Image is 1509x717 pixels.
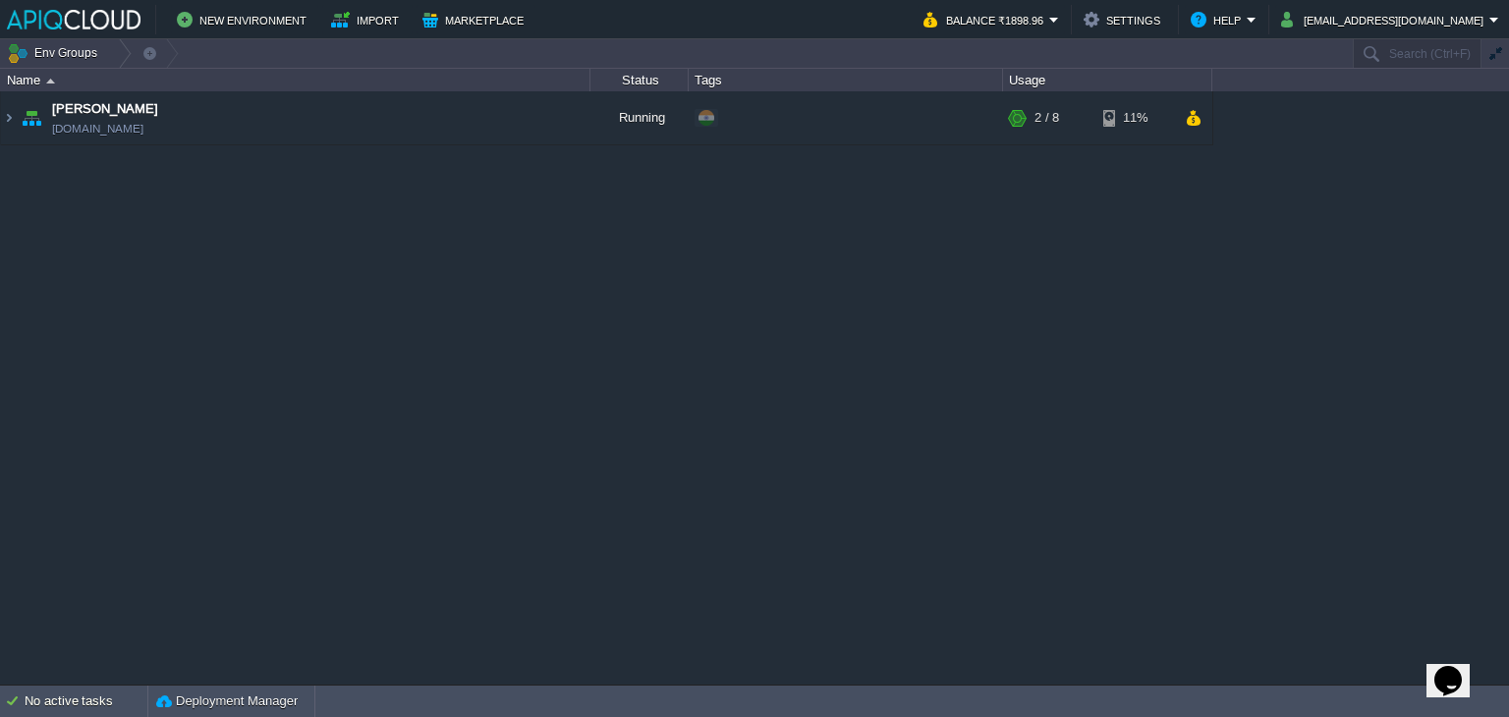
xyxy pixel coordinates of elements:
button: Balance ₹1898.96 [923,8,1049,31]
iframe: chat widget [1426,638,1489,697]
button: Import [331,8,405,31]
div: Status [591,69,688,91]
div: Running [590,91,689,144]
img: AMDAwAAAACH5BAEAAAAALAAAAAABAAEAAAICRAEAOw== [1,91,17,144]
div: Usage [1004,69,1211,91]
div: 2 / 8 [1034,91,1059,144]
button: New Environment [177,8,312,31]
a: [DOMAIN_NAME] [52,119,143,138]
div: Name [2,69,589,91]
button: Env Groups [7,39,104,67]
div: No active tasks [25,686,147,717]
button: Settings [1084,8,1166,31]
a: [PERSON_NAME] [52,99,158,119]
button: Marketplace [422,8,530,31]
button: Help [1191,8,1247,31]
img: AMDAwAAAACH5BAEAAAAALAAAAAABAAEAAAICRAEAOw== [46,79,55,83]
img: APIQCloud [7,10,140,29]
button: Deployment Manager [156,691,298,711]
div: Tags [690,69,1002,91]
div: 11% [1103,91,1167,144]
img: AMDAwAAAACH5BAEAAAAALAAAAAABAAEAAAICRAEAOw== [18,91,45,144]
button: [EMAIL_ADDRESS][DOMAIN_NAME] [1281,8,1489,31]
